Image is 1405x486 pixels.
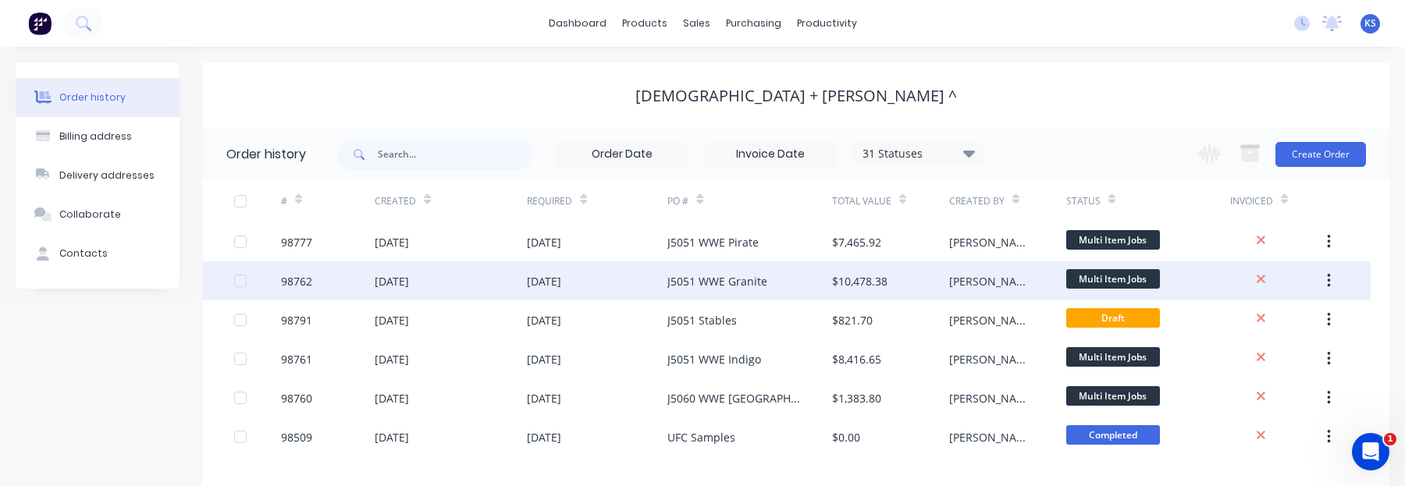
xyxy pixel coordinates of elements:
[1066,230,1160,250] span: Multi Item Jobs
[1230,194,1273,208] div: Invoiced
[281,179,375,222] div: #
[667,273,767,289] div: J5051 WWE Granite
[281,390,312,406] div: 98760
[949,351,1035,367] div: [PERSON_NAME]
[527,390,561,406] div: [DATE]
[667,312,737,328] div: J5051 Stables
[705,143,836,166] input: Invoice Date
[28,12,52,35] img: Factory
[375,194,416,208] div: Created
[527,429,561,445] div: [DATE]
[1066,308,1160,328] span: Draft
[832,234,881,250] div: $7,465.92
[1066,269,1160,289] span: Multi Item Jobs
[527,234,561,250] div: [DATE]
[1066,179,1230,222] div: Status
[527,312,561,328] div: [DATE]
[16,195,180,234] button: Collaborate
[16,234,180,273] button: Contacts
[832,194,891,208] div: Total Value
[667,194,688,208] div: PO #
[949,194,1005,208] div: Created By
[853,145,984,162] div: 31 Statuses
[1066,425,1160,445] span: Completed
[614,12,675,35] div: products
[832,273,887,289] div: $10,478.38
[375,312,409,328] div: [DATE]
[226,145,306,164] div: Order history
[832,390,881,406] div: $1,383.80
[667,351,761,367] div: J5051 WWE Indigo
[1066,194,1101,208] div: Status
[16,78,180,117] button: Order history
[1230,179,1324,222] div: Invoiced
[949,273,1035,289] div: [PERSON_NAME]
[832,312,873,328] div: $821.70
[281,273,312,289] div: 98762
[281,351,312,367] div: 98761
[59,247,108,261] div: Contacts
[635,87,957,105] div: [DEMOGRAPHIC_DATA] + [PERSON_NAME] ^
[667,179,831,222] div: PO #
[527,351,561,367] div: [DATE]
[789,12,865,35] div: productivity
[949,179,1066,222] div: Created By
[527,273,561,289] div: [DATE]
[281,234,312,250] div: 98777
[949,390,1035,406] div: [PERSON_NAME]
[541,12,614,35] a: dashboard
[59,129,132,144] div: Billing address
[59,208,121,222] div: Collaborate
[667,429,735,445] div: UFC Samples
[375,273,409,289] div: [DATE]
[281,312,312,328] div: 98791
[375,351,409,367] div: [DATE]
[675,12,718,35] div: sales
[557,143,688,166] input: Order Date
[667,234,759,250] div: J5051 WWE Pirate
[949,429,1035,445] div: [PERSON_NAME]
[281,429,312,445] div: 98509
[667,390,800,406] div: J5060 WWE [GEOGRAPHIC_DATA]
[1275,142,1366,167] button: Create Order
[1352,433,1389,470] iframe: Intercom live chat
[949,312,1035,328] div: [PERSON_NAME]
[832,351,881,367] div: $8,416.65
[59,169,155,183] div: Delivery addresses
[378,139,532,170] input: Search...
[1066,347,1160,367] span: Multi Item Jobs
[16,156,180,195] button: Delivery addresses
[16,117,180,156] button: Billing address
[949,234,1035,250] div: [PERSON_NAME]
[832,179,949,222] div: Total Value
[527,179,667,222] div: Required
[527,194,572,208] div: Required
[1066,386,1160,406] span: Multi Item Jobs
[1364,16,1376,30] span: KS
[718,12,789,35] div: purchasing
[375,390,409,406] div: [DATE]
[375,234,409,250] div: [DATE]
[375,429,409,445] div: [DATE]
[1384,433,1396,445] span: 1
[832,429,860,445] div: $0.00
[281,194,287,208] div: #
[59,90,126,105] div: Order history
[375,179,527,222] div: Created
